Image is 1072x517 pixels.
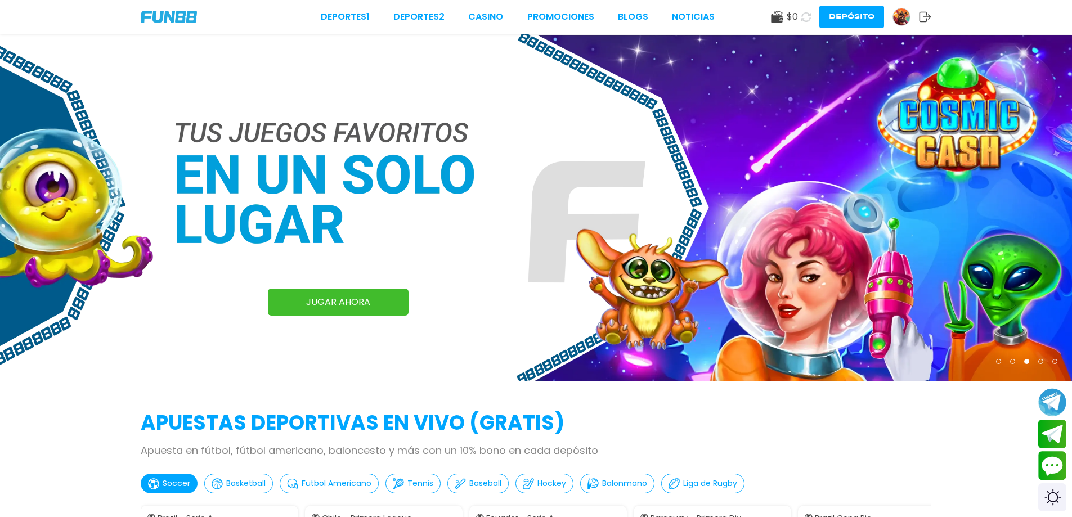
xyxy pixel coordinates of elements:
[393,10,445,24] a: Deportes2
[141,443,931,458] p: Apuesta en fútbol, fútbol americano, baloncesto y más con un 10% bono en cada depósito
[302,478,371,489] p: Futbol Americano
[1038,420,1066,449] button: Join telegram
[787,10,798,24] span: $ 0
[672,10,715,24] a: NOTICIAS
[226,478,266,489] p: Basketball
[527,10,594,24] a: Promociones
[661,474,744,493] button: Liga de Rugby
[204,474,273,493] button: Basketball
[141,474,198,493] button: Soccer
[385,474,441,493] button: Tennis
[893,8,910,25] img: Avatar
[515,474,573,493] button: Hockey
[892,8,919,26] a: Avatar
[468,10,503,24] a: CASINO
[321,10,370,24] a: Deportes1
[618,10,648,24] a: BLOGS
[1038,451,1066,480] button: Contact customer service
[1038,388,1066,417] button: Join telegram channel
[447,474,509,493] button: Baseball
[1038,483,1066,511] div: Switch theme
[602,478,647,489] p: Balonmano
[268,289,409,316] a: JUGAR AHORA
[141,11,197,23] img: Company Logo
[819,6,884,28] button: Depósito
[580,474,654,493] button: Balonmano
[163,478,190,489] p: Soccer
[407,478,433,489] p: Tennis
[537,478,566,489] p: Hockey
[141,408,931,438] h2: APUESTAS DEPORTIVAS EN VIVO (gratis)
[280,474,379,493] button: Futbol Americano
[683,478,737,489] p: Liga de Rugby
[469,478,501,489] p: Baseball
